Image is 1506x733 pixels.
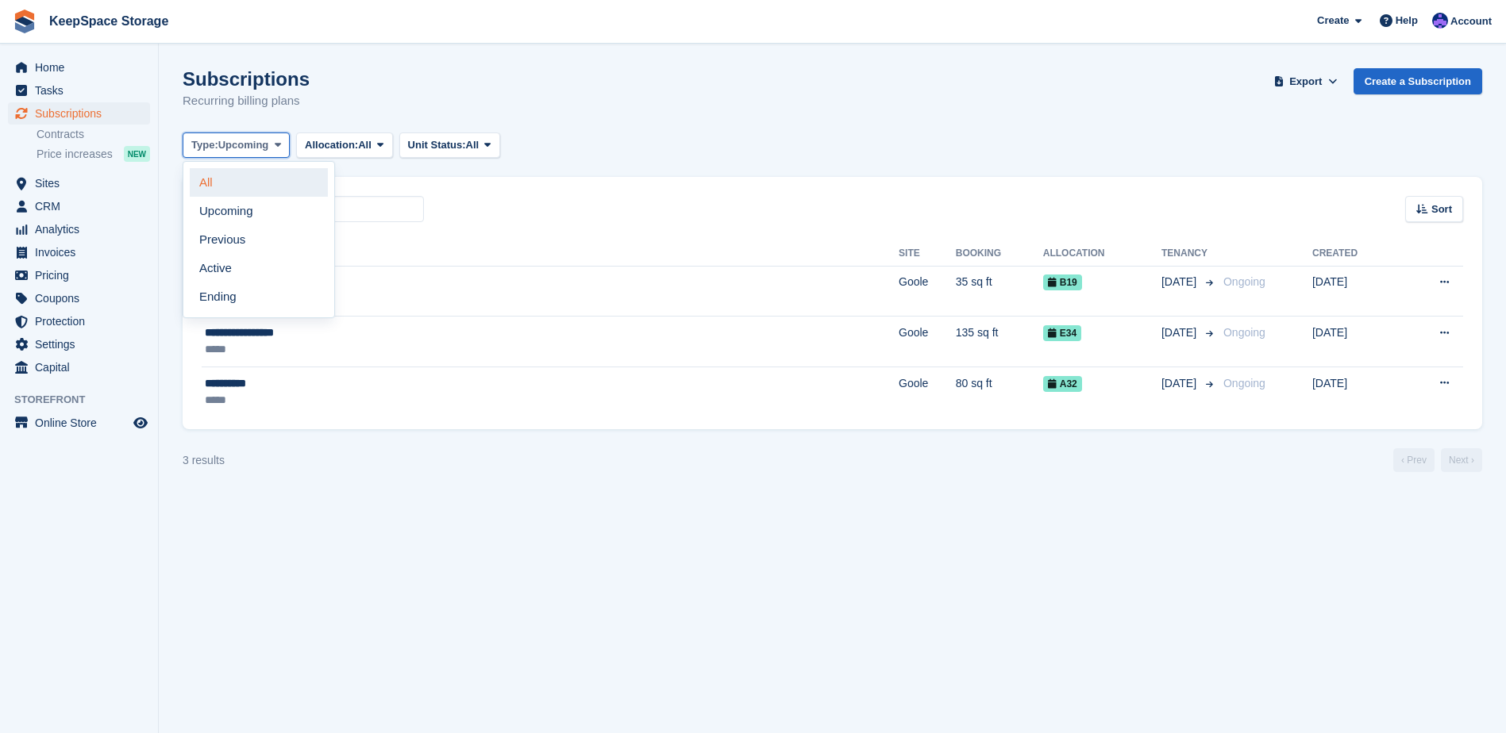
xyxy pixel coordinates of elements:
span: Capital [35,356,130,378]
td: [DATE] [1312,266,1400,317]
th: Allocation [1043,241,1161,267]
a: Previous [190,225,328,254]
span: Export [1289,74,1322,90]
span: Allocation: [305,137,358,153]
a: Active [190,254,328,282]
a: Create a Subscription [1354,68,1482,94]
span: Online Store [35,412,130,434]
span: Help [1396,13,1418,29]
a: menu [8,333,150,355]
a: Price increases NEW [37,145,150,163]
span: Ongoing [1223,377,1265,390]
span: Unit Status: [408,137,466,153]
span: Settings [35,333,130,355]
td: [DATE] [1312,366,1400,416]
td: 80 sq ft [956,366,1043,416]
a: menu [8,195,150,217]
td: Goole [899,317,956,367]
h1: Subscriptions [183,68,310,90]
span: Storefront [14,392,158,408]
button: Export [1271,68,1341,94]
td: [DATE] [1312,317,1400,367]
span: Subscriptions [35,102,130,125]
span: Home [35,56,130,79]
span: E34 [1043,325,1081,341]
a: All [190,168,328,197]
a: Upcoming [190,197,328,225]
span: Ongoing [1223,275,1265,288]
span: CRM [35,195,130,217]
a: Contracts [37,127,150,142]
a: menu [8,287,150,309]
a: menu [8,310,150,332]
span: [DATE] [1161,375,1200,392]
div: 3 results [183,452,225,469]
span: Protection [35,310,130,332]
img: Chloe Clark [1432,13,1448,29]
span: Tasks [35,79,130,102]
span: Pricing [35,264,130,286]
button: Allocation: All [296,132,393,159]
a: menu [8,79,150,102]
p: Recurring billing plans [183,92,310,110]
a: menu [8,218,150,240]
th: Tenancy [1161,241,1217,267]
img: stora-icon-8386f47178a22dfd0bd8f6a31ec36ba5ce8667c1dd55bd0f319d3a0aa187defe.svg [13,10,37,33]
span: B19 [1043,274,1082,290]
a: menu [8,356,150,378]
span: Price increases [37,147,113,162]
span: All [358,137,372,153]
span: Account [1450,13,1492,29]
span: Sites [35,172,130,194]
th: Site [899,241,956,267]
a: KeepSpace Storage [43,8,175,34]
a: menu [8,56,150,79]
span: Coupons [35,287,130,309]
a: menu [8,241,150,263]
td: Goole [899,266,956,317]
td: 135 sq ft [956,317,1043,367]
a: menu [8,264,150,286]
span: Sort [1431,201,1452,217]
span: Invoices [35,241,130,263]
a: Ending [190,282,328,311]
div: NEW [124,146,150,162]
span: [DATE] [1161,274,1200,290]
span: [DATE] [1161,324,1200,341]
td: 35 sq ft [956,266,1043,317]
span: A32 [1043,376,1082,392]
span: Analytics [35,218,130,240]
span: Create [1317,13,1349,29]
th: Booking [956,241,1043,267]
a: menu [8,412,150,434]
button: Unit Status: All [399,132,500,159]
td: Goole [899,366,956,416]
th: Customer [202,241,899,267]
span: Upcoming [218,137,269,153]
span: Ongoing [1223,326,1265,339]
a: menu [8,102,150,125]
nav: Page [1390,448,1485,472]
a: menu [8,172,150,194]
a: Preview store [131,413,150,432]
button: Type: Upcoming [183,132,290,159]
span: All [466,137,480,153]
a: Next [1441,448,1482,472]
a: Previous [1393,448,1435,472]
th: Created [1312,241,1400,267]
span: Type: [191,137,218,153]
